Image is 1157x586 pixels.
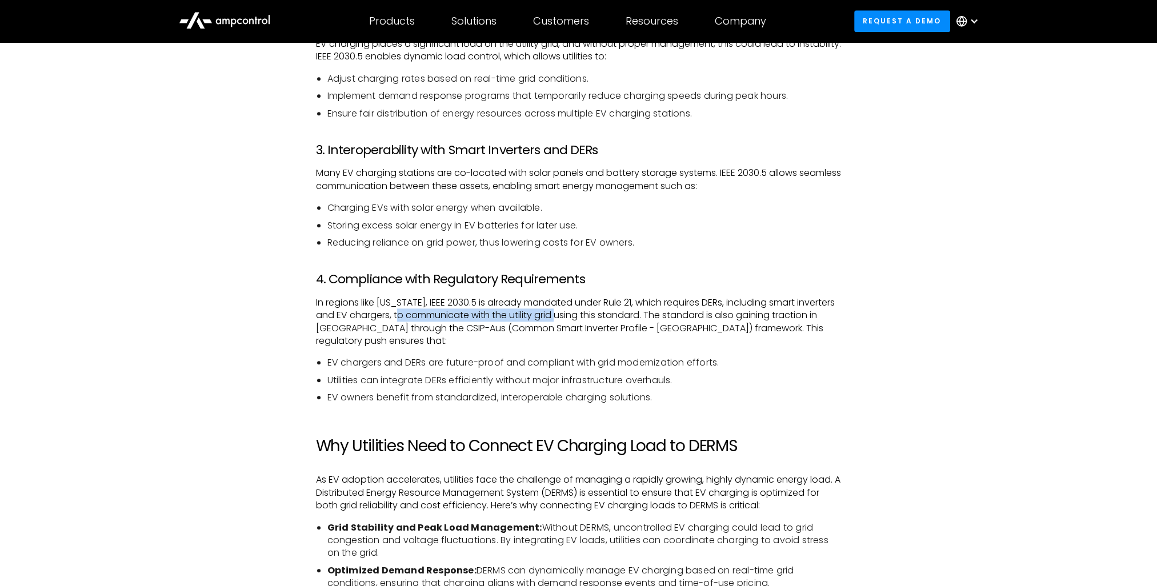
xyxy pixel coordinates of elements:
[316,436,842,456] h2: Why Utilities Need to Connect EV Charging Load to DERMS
[327,564,477,577] strong: Optimized Demand Response:
[316,272,842,287] h3: 4. Compliance with Regulatory Requirements
[533,15,589,27] div: Customers
[715,15,766,27] div: Company
[316,296,842,348] p: In regions like [US_STATE], IEEE 2030.5 is already mandated under Rule 21, which requires DERs, i...
[626,15,678,27] div: Resources
[327,356,842,369] li: EV chargers and DERs are future-proof and compliant with grid modernization efforts.
[327,236,842,249] li: Reducing reliance on grid power, thus lowering costs for EV owners.
[854,10,950,31] a: Request a demo
[327,374,842,387] li: Utilities can integrate DERs efficiently without major infrastructure overhauls.
[316,473,842,512] p: As EV adoption accelerates, utilities face the challenge of managing a rapidly growing, highly dy...
[327,73,842,85] li: Adjust charging rates based on real-time grid conditions.
[316,167,842,192] p: Many EV charging stations are co-located with solar panels and battery storage systems. IEEE 2030...
[327,521,842,560] li: Without DERMS, uncontrolled EV charging could lead to grid congestion and voltage fluctuations. B...
[327,219,842,232] li: Storing excess solar energy in EV batteries for later use.
[327,391,842,404] li: EV owners benefit from standardized, interoperable charging solutions.
[327,202,842,214] li: Charging EVs with solar energy when available.
[327,521,542,534] strong: Grid Stability and Peak Load Management:
[451,15,497,27] div: Solutions
[316,143,842,158] h3: 3. Interoperability with Smart Inverters and DERs
[369,15,415,27] div: Products
[316,38,842,63] p: EV charging places a significant load on the utility grid, and without proper management, this co...
[327,90,842,102] li: Implement demand response programs that temporarily reduce charging speeds during peak hours.
[327,107,842,120] li: Ensure fair distribution of energy resources across multiple EV charging stations.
